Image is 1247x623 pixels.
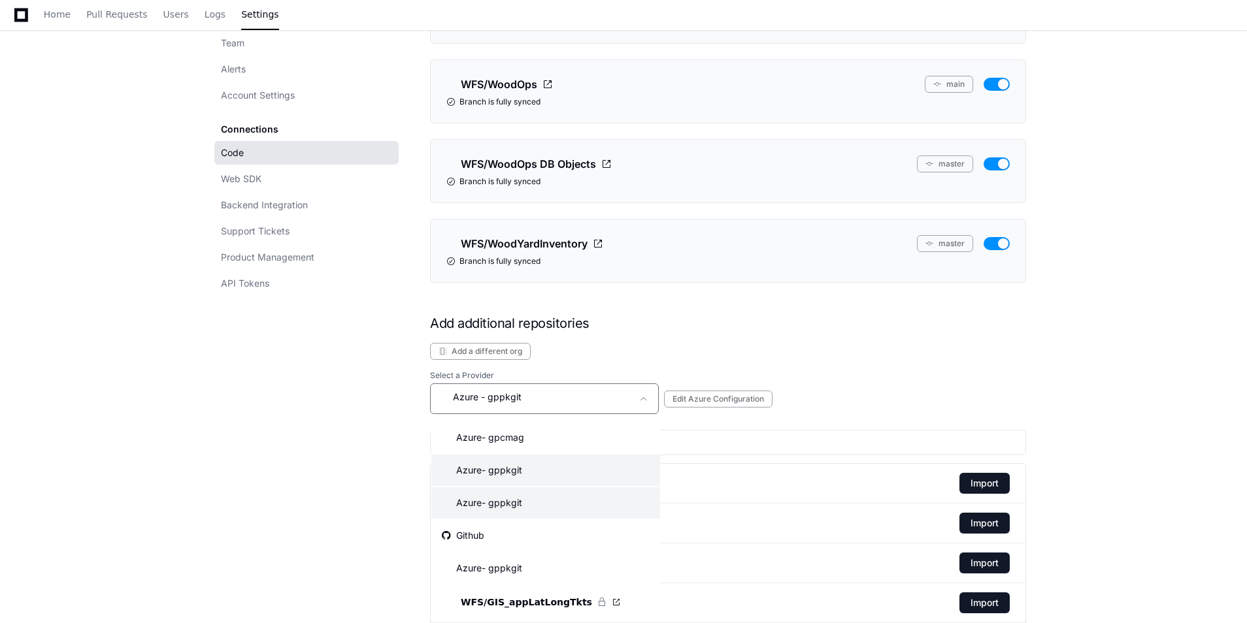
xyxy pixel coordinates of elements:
[482,496,522,509] span: - gppkgit
[482,464,522,477] span: - gppkgit
[442,593,522,609] div: Azure
[442,430,524,445] div: Azure
[482,431,524,444] span: - gpcmag
[442,495,522,511] div: Azure
[442,560,522,576] div: Azure
[482,594,522,607] span: - gppkgit
[482,562,522,575] span: - gppkgit
[442,529,484,542] div: Github
[442,462,522,478] div: Azure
